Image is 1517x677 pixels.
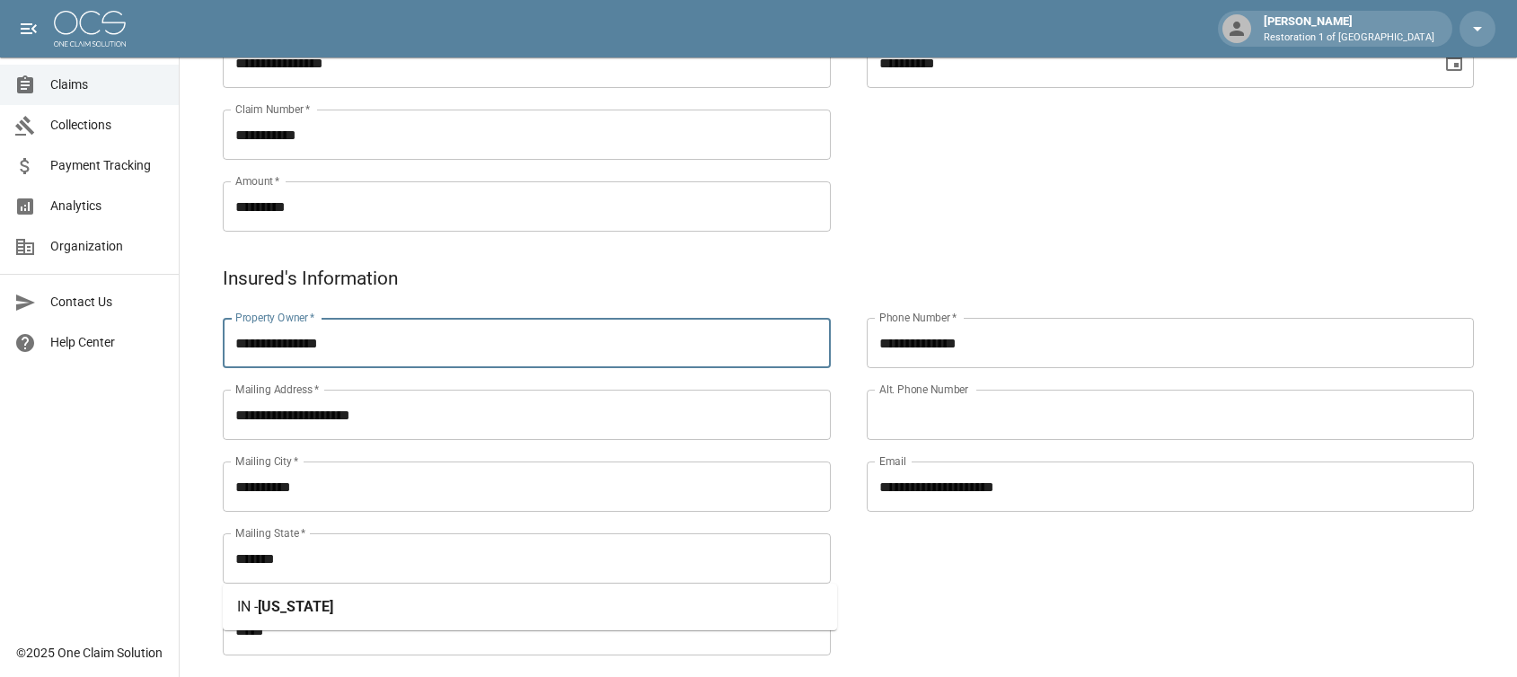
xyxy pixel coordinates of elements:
label: Mailing Address [235,382,319,397]
span: IN - [237,598,258,615]
label: Phone Number [879,310,957,325]
span: Collections [50,116,164,135]
button: open drawer [11,11,47,47]
label: Mailing City [235,453,299,469]
p: Restoration 1 of [GEOGRAPHIC_DATA] [1264,31,1434,46]
span: Claims [50,75,164,94]
span: Analytics [50,197,164,215]
label: Mailing State [235,525,305,541]
div: © 2025 One Claim Solution [16,644,163,662]
label: Amount [235,173,280,189]
button: Choose date, selected date is Dec 9, 2024 [1436,45,1472,81]
span: Organization [50,237,164,256]
img: ocs-logo-white-transparent.png [54,11,126,47]
label: Property Owner [235,310,315,325]
span: Contact Us [50,293,164,312]
label: Claim Number [235,101,310,117]
span: Help Center [50,333,164,352]
span: [US_STATE] [258,598,333,615]
label: Alt. Phone Number [879,382,968,397]
div: [PERSON_NAME] [1257,13,1442,45]
span: Payment Tracking [50,156,164,175]
label: Email [879,453,906,469]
